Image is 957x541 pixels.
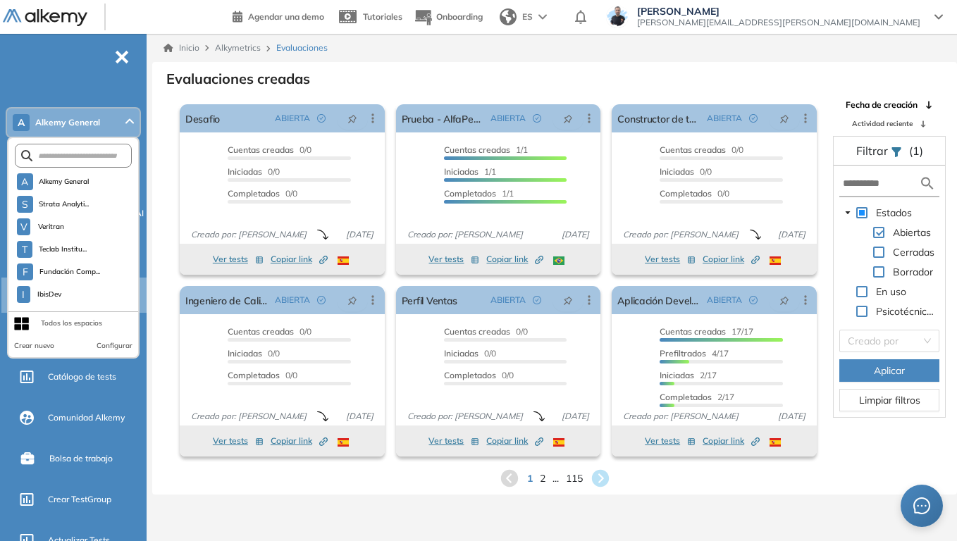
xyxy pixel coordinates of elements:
span: Cuentas creadas [228,144,294,155]
span: Alkemy General [35,117,100,128]
span: 0/0 [660,188,729,199]
span: Actividad reciente [852,118,913,129]
img: ESP [770,438,781,447]
span: Completados [228,188,280,199]
span: Copiar link [271,253,328,266]
span: Iniciadas [444,166,479,177]
span: ABIERTA [707,112,742,125]
button: Copiar link [271,433,328,449]
button: Copiar link [486,251,543,268]
span: T [22,244,27,255]
span: Iniciadas [660,370,694,380]
span: 0/0 [228,188,297,199]
img: BRA [553,256,564,265]
img: ESP [553,438,564,447]
button: Limpiar filtros [839,389,939,411]
span: Completados [228,370,280,380]
span: Filtrar [856,144,891,158]
span: Estados [876,206,912,219]
span: Copiar link [486,435,543,447]
span: Crear TestGroup [48,493,111,506]
span: 1/1 [444,166,496,177]
span: Completados [444,188,496,199]
span: Copiar link [486,253,543,266]
span: Fecha de creación [846,99,918,111]
span: 1/1 [444,144,528,155]
a: Ingeniero de Calidad [185,286,269,314]
span: Borrador [893,266,933,278]
a: Inicio [163,42,199,54]
span: (1) [909,142,923,159]
span: 0/0 [228,348,280,359]
span: Completados [660,188,712,199]
span: 2 [540,471,545,486]
span: V [20,221,27,232]
span: message [913,497,930,514]
span: Teclab Institu... [38,244,87,255]
a: Agendar una demo [233,7,324,24]
span: Cuentas creadas [228,326,294,337]
span: [PERSON_NAME] [637,6,920,17]
a: Perfil Ventas [402,286,458,314]
button: Ver tests [213,251,264,268]
span: 115 [566,471,583,486]
span: Cuentas creadas [660,326,726,337]
span: 0/0 [444,326,528,337]
span: pushpin [563,113,573,124]
span: 2/17 [660,392,734,402]
a: Desafio [185,104,220,132]
span: 2/17 [660,370,717,380]
button: Crear nuevo [14,340,54,352]
span: check-circle [317,296,326,304]
span: I [22,289,25,300]
span: check-circle [533,114,541,123]
a: Prueba - AlfaPeople - Sofi [402,104,486,132]
span: En uso [876,285,906,298]
span: Creado por: [PERSON_NAME] [185,410,312,423]
img: ESP [338,256,349,265]
div: Todos los espacios [41,318,102,329]
img: Logo [3,9,87,27]
span: ABIERTA [275,294,310,306]
span: Comunidad Alkemy [48,411,125,424]
button: pushpin [769,107,800,130]
span: 0/0 [444,370,514,380]
span: Psicotécnicos [873,303,939,320]
span: [PERSON_NAME][EMAIL_ADDRESS][PERSON_NAME][DOMAIN_NAME] [637,17,920,28]
span: Copiar link [271,435,328,447]
span: Copiar link [703,253,760,266]
button: pushpin [552,107,584,130]
img: search icon [919,175,936,192]
button: pushpin [552,289,584,311]
span: Iniciadas [228,166,262,177]
span: check-circle [749,114,758,123]
span: 0/0 [228,326,311,337]
span: ABIERTA [707,294,742,306]
button: Ver tests [645,433,696,449]
span: Evaluaciones [276,42,328,54]
span: check-circle [533,296,541,304]
span: Alkemy General [39,176,89,187]
button: Ver tests [645,251,696,268]
span: Completados [660,392,712,402]
button: Copiar link [486,433,543,449]
span: IbisDev [36,289,63,300]
button: Ver tests [428,251,479,268]
span: S [22,199,28,210]
span: Cerradas [890,244,937,261]
span: Creado por: [PERSON_NAME] [617,410,744,423]
span: pushpin [779,113,789,124]
span: Tutoriales [363,11,402,22]
span: Veritran [36,221,66,232]
span: Iniciadas [444,348,479,359]
span: 1/1 [444,188,514,199]
span: Fundación Comp... [39,266,100,278]
span: Iniciadas [660,166,694,177]
a: Aplicación Developer Alkemy [617,286,701,314]
span: Bolsa de trabajo [49,452,113,465]
span: Prefiltrados [660,348,706,359]
span: Catálogo de tests [48,371,116,383]
span: 0/0 [444,348,496,359]
span: 0/0 [660,166,712,177]
span: Creado por: [PERSON_NAME] [185,228,312,241]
